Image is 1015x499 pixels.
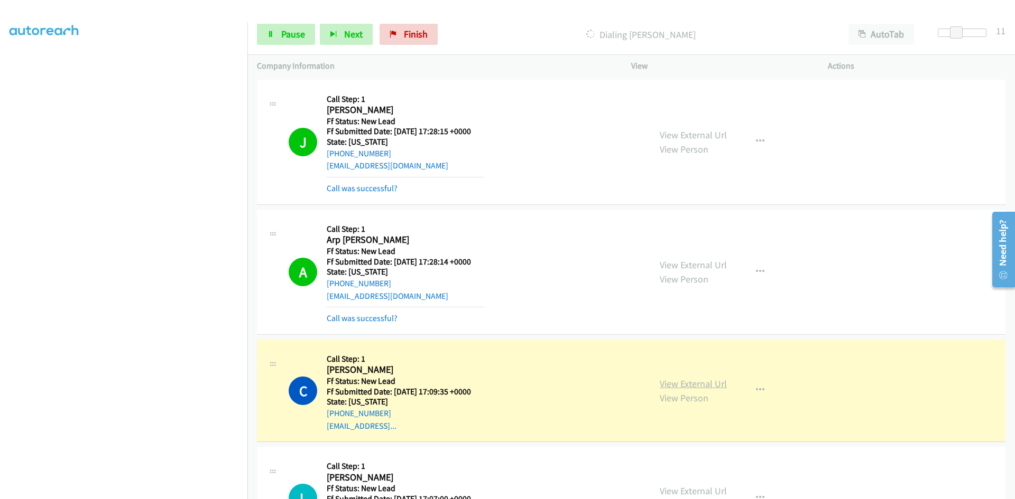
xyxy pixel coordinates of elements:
[327,354,484,364] h5: Call Step: 1
[289,128,317,156] h1: J
[327,246,484,257] h5: Ff Status: New Lead
[327,126,484,137] h5: Ff Submitted Date: [DATE] 17:28:15 +0000
[327,291,448,301] a: [EMAIL_ADDRESS][DOMAIN_NAME]
[327,161,448,171] a: [EMAIL_ADDRESS][DOMAIN_NAME]
[631,60,809,72] p: View
[996,24,1005,38] div: 11
[327,364,484,376] h2: [PERSON_NAME]
[327,472,484,484] h2: [PERSON_NAME]
[327,267,484,277] h5: State: [US_STATE]
[327,397,484,407] h5: State: [US_STATE]
[404,28,428,40] span: Finish
[327,483,484,494] h5: Ff Status: New Lead
[327,137,484,147] h5: State: [US_STATE]
[327,376,484,387] h5: Ff Status: New Lead
[327,421,396,431] a: [EMAIL_ADDRESS]...
[320,24,373,45] button: Next
[380,24,438,45] a: Finish
[660,143,708,155] a: View Person
[327,234,484,246] h2: Arp [PERSON_NAME]
[344,28,363,40] span: Next
[281,28,305,40] span: Pause
[327,104,484,116] h2: [PERSON_NAME]
[289,258,317,286] h1: A
[257,24,315,45] a: Pause
[984,208,1015,291] iframe: Resource Center
[327,461,484,472] h5: Call Step: 1
[327,148,391,158] a: [PHONE_NUMBER]
[327,257,484,267] h5: Ff Submitted Date: [DATE] 17:28:14 +0000
[660,485,727,497] a: View External Url
[327,278,391,288] a: [PHONE_NUMBER]
[327,116,484,127] h5: Ff Status: New Lead
[327,224,484,234] h5: Call Step: 1
[327,387,484,397] h5: Ff Submitted Date: [DATE] 17:09:35 +0000
[289,376,317,405] h1: C
[660,129,727,141] a: View External Url
[257,60,612,72] p: Company Information
[327,313,398,323] a: Call was successful?
[660,378,727,390] a: View External Url
[327,94,484,105] h5: Call Step: 1
[660,392,708,404] a: View Person
[327,183,398,193] a: Call was successful?
[452,27,829,42] p: Dialing [PERSON_NAME]
[828,60,1005,72] p: Actions
[660,259,727,271] a: View External Url
[848,24,914,45] button: AutoTab
[660,273,708,285] a: View Person
[327,408,391,418] a: [PHONE_NUMBER]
